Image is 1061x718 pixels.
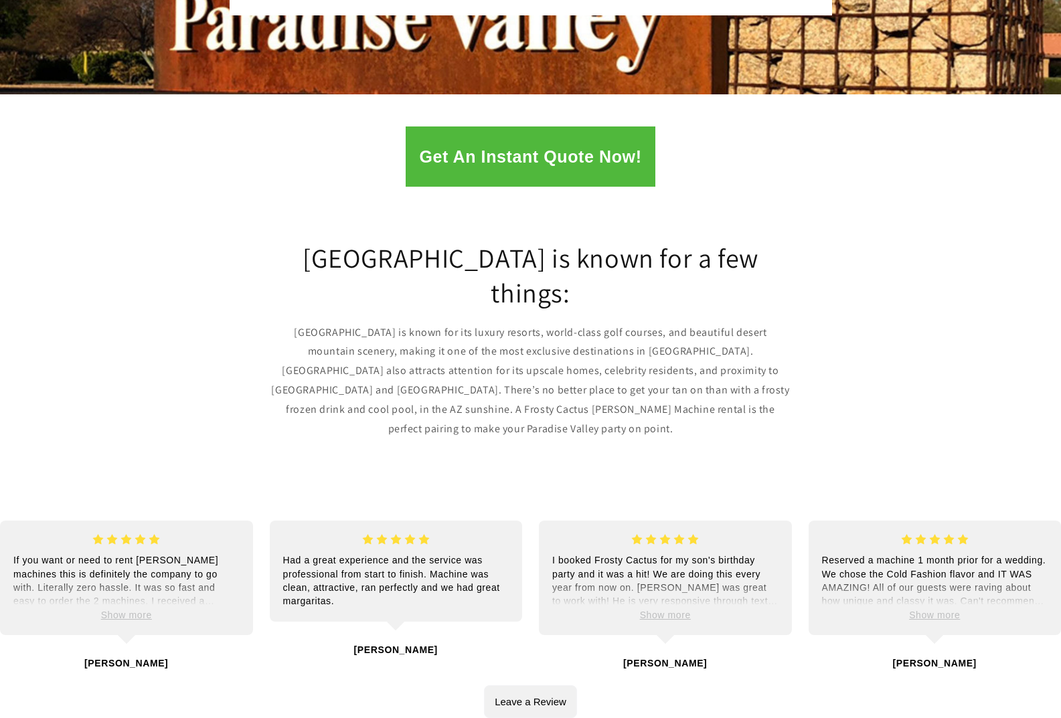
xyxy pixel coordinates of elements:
button: Get An Instant Quote Now! [406,126,655,187]
h2: [GEOGRAPHIC_DATA] is known for a few things: [270,240,792,310]
p: [PERSON_NAME] [354,642,438,658]
p: [PERSON_NAME] [623,655,707,672]
p: Reserved a machine 1 month prior for a wedding. We chose the Cold Fashion flavor and IT WAS AMAZI... [822,553,1048,608]
p: I booked Frosty Cactus for my son's birthday party and it was a hit! We are doing this every year... [552,553,779,608]
p: Had a great experience and the service was professional from start to finish. Machine was clean, ... [283,553,509,608]
span: Show more [101,610,152,620]
span: Show more [909,610,960,620]
p: [PERSON_NAME] [893,655,977,672]
p: [GEOGRAPHIC_DATA] is known for its luxury resorts, world-class golf courses, and beautiful desert... [270,323,792,439]
p: If you want or need to rent [PERSON_NAME] machines this is definitely the company to go with. Lit... [13,553,240,608]
p: [PERSON_NAME] [84,655,168,672]
span: Show more [640,610,691,620]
